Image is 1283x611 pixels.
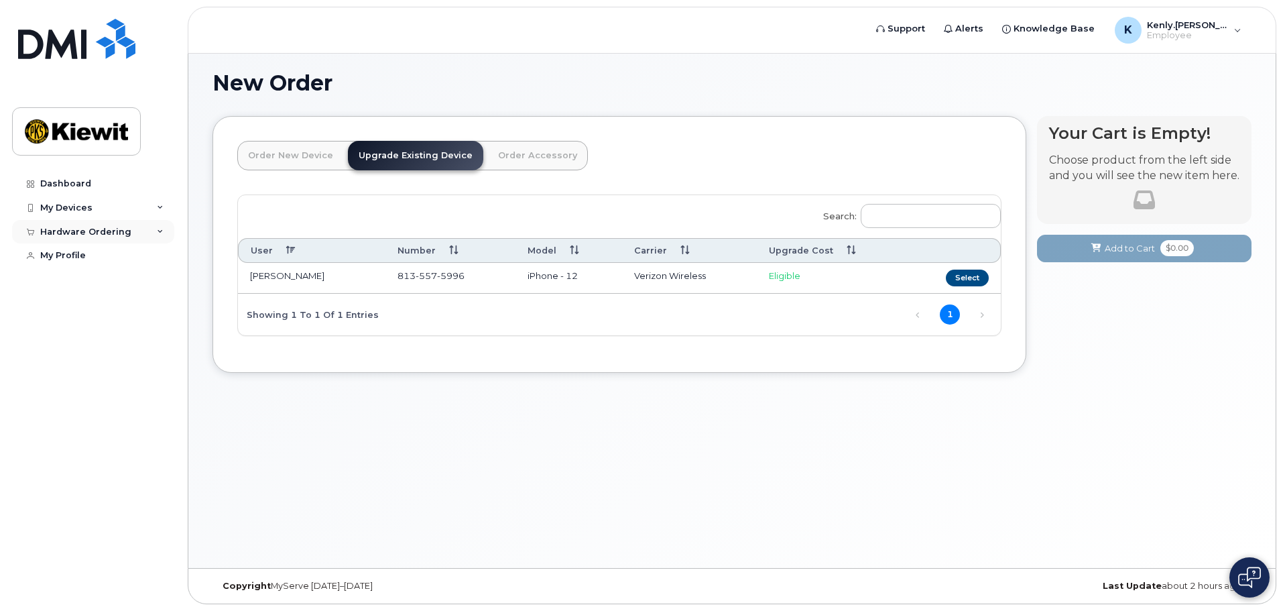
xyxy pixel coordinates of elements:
[622,263,757,294] td: Verizon Wireless
[622,238,757,263] th: Carrier: activate to sort column ascending
[757,238,907,263] th: Upgrade Cost: activate to sort column ascending
[515,238,622,263] th: Model: activate to sort column ascending
[972,305,992,325] a: Next
[814,195,1001,233] label: Search:
[940,304,960,325] a: 1
[946,270,989,286] button: Select
[437,270,465,281] span: 5996
[487,141,588,170] a: Order Accessory
[1103,581,1162,591] strong: Last Update
[515,263,622,294] td: iPhone - 12
[385,238,515,263] th: Number: activate to sort column ascending
[416,270,437,281] span: 557
[212,71,1251,95] h1: New Order
[1049,124,1239,142] h4: Your Cart is Empty!
[769,270,800,281] span: Eligible
[1105,242,1155,255] span: Add to Cart
[348,141,483,170] a: Upgrade Existing Device
[1238,567,1261,588] img: Open chat
[223,581,271,591] strong: Copyright
[908,305,928,325] a: Previous
[237,141,344,170] a: Order New Device
[238,238,385,263] th: User: activate to sort column descending
[1049,153,1239,184] p: Choose product from the left side and you will see the new item here.
[905,581,1251,592] div: about 2 hours ago
[398,270,465,281] span: 813
[1037,235,1251,262] button: Add to Cart $0.00
[238,302,379,325] div: Showing 1 to 1 of 1 entries
[212,581,559,592] div: MyServe [DATE]–[DATE]
[1160,240,1194,256] span: $0.00
[238,263,385,294] td: [PERSON_NAME]
[861,204,1001,228] input: Search:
